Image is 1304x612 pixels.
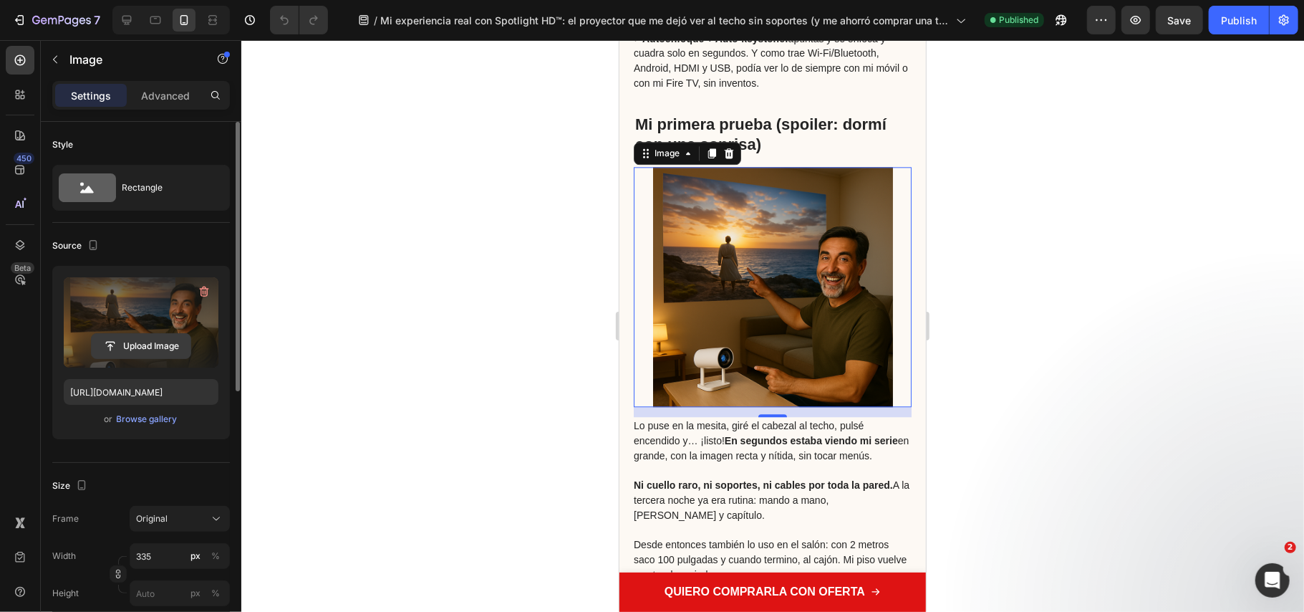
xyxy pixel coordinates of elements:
[69,51,191,68] p: Image
[1285,542,1296,553] span: 2
[207,548,224,565] button: px
[116,412,178,426] button: Browse gallery
[187,548,204,565] button: %
[211,587,220,600] div: %
[374,13,377,28] span: /
[52,236,102,256] div: Source
[190,587,201,600] div: px
[136,512,168,525] span: Original
[380,13,950,28] span: Mi experiencia real con Spotlight HD™: el proyector que me dejó ver al techo sin soportes (y me a...
[130,543,230,569] input: px%
[190,550,201,563] div: px
[105,411,113,428] span: or
[1168,14,1192,27] span: Save
[64,379,218,405] input: https://example.com/image.jpg
[52,138,73,151] div: Style
[207,585,224,602] button: px
[71,88,111,103] p: Settings
[187,585,204,602] button: %
[91,333,191,359] button: Upload Image
[619,40,926,612] iframe: Design area
[14,153,34,164] div: 450
[52,512,79,525] label: Frame
[52,587,79,600] label: Height
[94,11,100,29] p: 7
[11,262,34,274] div: Beta
[1209,6,1269,34] button: Publish
[52,550,76,563] label: Width
[141,88,190,103] p: Advanced
[130,506,230,532] button: Original
[6,6,107,34] button: 7
[130,580,230,606] input: px%
[270,6,328,34] div: Undo/Redo
[1156,6,1203,34] button: Save
[52,477,90,496] div: Size
[1221,13,1257,28] div: Publish
[1255,563,1290,598] iframe: Intercom live chat
[117,413,178,426] div: Browse gallery
[999,14,1038,27] span: Published
[122,171,209,204] div: Rectangle
[211,550,220,563] div: %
